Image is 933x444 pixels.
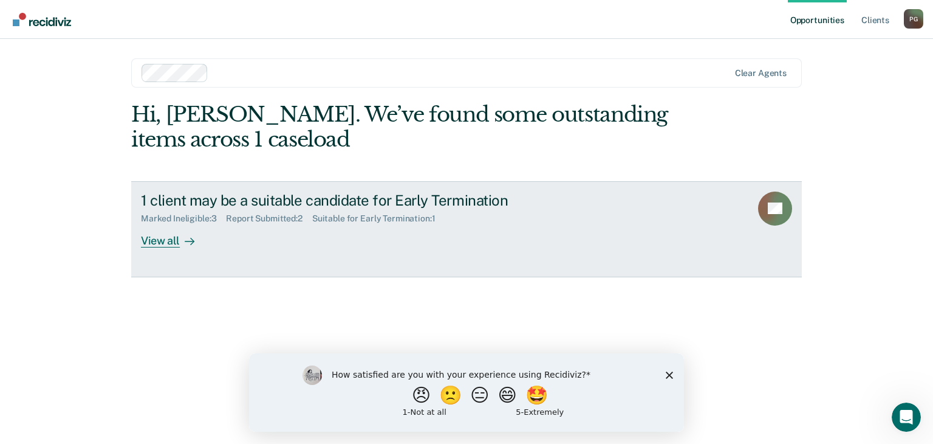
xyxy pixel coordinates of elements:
[892,403,921,432] iframe: Intercom live chat
[141,224,209,248] div: View all
[226,213,312,224] div: Report Submitted : 2
[131,102,668,152] div: Hi, [PERSON_NAME]. We’ve found some outstanding items across 1 caseload
[904,9,923,29] button: Profile dropdown button
[249,353,684,432] iframe: Survey by Kim from Recidiviz
[735,68,787,78] div: Clear agents
[312,213,445,224] div: Suitable for Early Termination : 1
[13,13,71,26] img: Recidiviz
[141,192,567,209] div: 1 client may be a suitable candidate for Early Termination
[131,181,802,277] a: 1 client may be a suitable candidate for Early TerminationMarked Ineligible:3Report Submitted:2Su...
[904,9,923,29] div: P G
[141,213,226,224] div: Marked Ineligible : 3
